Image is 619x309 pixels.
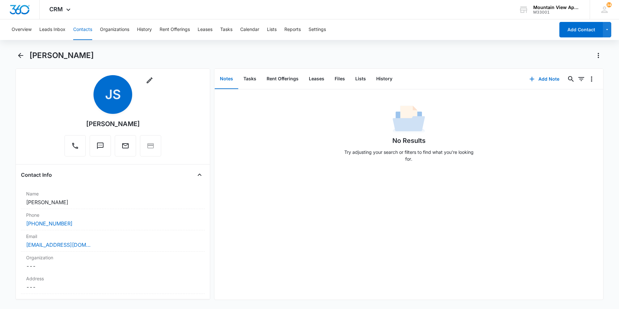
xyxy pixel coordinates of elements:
div: Phone[PHONE_NUMBER] [21,209,205,230]
button: Organizations [100,19,129,40]
button: Contacts [73,19,92,40]
div: Email[EMAIL_ADDRESS][DOMAIN_NAME] [21,230,205,252]
div: Organization--- [21,252,205,273]
dd: --- [26,283,200,291]
button: Leases [198,19,212,40]
button: Tasks [220,19,232,40]
button: Text [90,135,111,156]
button: Filters [576,74,586,84]
h1: No Results [392,136,426,145]
button: Lists [350,69,371,89]
button: Reports [284,19,301,40]
label: Name [26,190,200,197]
button: Add Contact [559,22,603,37]
p: Try adjusting your search or filters to find what you’re looking for. [341,149,477,162]
button: Notes [215,69,238,89]
span: CRM [49,6,63,13]
label: Phone [26,212,200,218]
span: 34 [606,2,612,7]
button: Files [329,69,350,89]
button: Call [64,135,86,156]
div: account id [533,10,580,15]
a: Text [90,145,111,151]
h1: [PERSON_NAME] [29,51,94,60]
button: Actions [593,50,604,61]
button: Overview [12,19,32,40]
h4: Contact Info [21,171,52,179]
a: [EMAIL_ADDRESS][DOMAIN_NAME] [26,241,91,249]
img: No Data [393,104,425,136]
button: Back [15,50,25,61]
div: Name[PERSON_NAME] [21,188,205,209]
a: [PHONE_NUMBER] [26,220,73,227]
button: Settings [309,19,326,40]
div: Address--- [21,273,205,294]
button: Overflow Menu [586,74,597,84]
div: notifications count [606,2,612,7]
button: Tasks [238,69,261,89]
a: Call [64,145,86,151]
button: History [137,19,152,40]
button: Leads Inbox [39,19,65,40]
button: Rent Offerings [160,19,190,40]
div: [PERSON_NAME] [86,119,140,129]
button: Rent Offerings [261,69,304,89]
dd: [PERSON_NAME] [26,198,200,206]
button: Email [115,135,136,156]
a: Email [115,145,136,151]
button: Add Note [523,71,566,87]
span: JS [93,75,132,114]
button: Close [194,170,205,180]
button: Search... [566,74,576,84]
button: History [371,69,398,89]
label: Email [26,233,200,240]
button: Calendar [240,19,259,40]
label: Address [26,275,200,282]
dd: --- [26,262,200,270]
label: Organization [26,254,200,261]
div: account name [533,5,580,10]
button: Leases [304,69,329,89]
button: Lists [267,19,277,40]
